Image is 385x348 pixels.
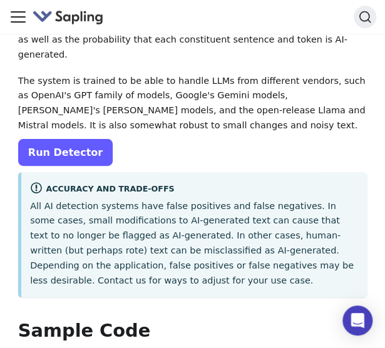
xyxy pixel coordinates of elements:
a: Run Detector [18,139,113,166]
p: All AI detection systems have false positives and false negatives. In some cases, small modificat... [30,199,358,289]
div: Accuracy and Trade-offs [30,182,358,197]
p: The system is trained to be able to handle LLMs from different vendors, such as OpenAI's GPT fami... [18,74,367,133]
button: Search (Ctrl+K) [354,6,376,28]
p: The endpoint computes the probability that a piece of text is AI-generated, as well as the probab... [18,18,367,62]
img: Sapling.ai [33,8,104,26]
div: Open Intercom Messenger [342,305,372,335]
button: Toggle navigation bar [9,8,28,26]
h2: Sample Code [18,320,367,342]
a: Sapling.ai [33,8,108,26]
